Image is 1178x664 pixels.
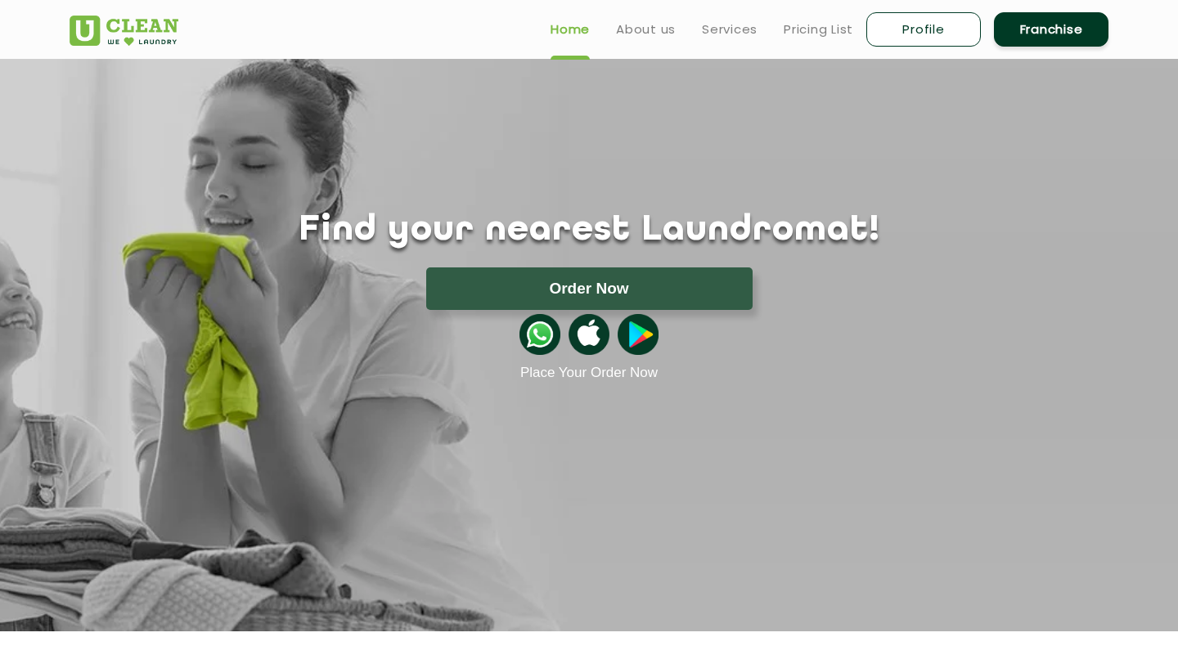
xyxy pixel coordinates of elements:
h1: Find your nearest Laundromat! [57,210,1121,251]
a: Profile [866,12,981,47]
img: playstoreicon.png [618,314,659,355]
a: Home [551,20,590,39]
img: apple-icon.png [569,314,609,355]
a: Services [702,20,758,39]
a: Pricing List [784,20,853,39]
a: Place Your Order Now [520,365,658,381]
img: whatsappicon.png [519,314,560,355]
img: UClean Laundry and Dry Cleaning [70,16,178,46]
a: About us [616,20,676,39]
button: Order Now [426,267,753,310]
a: Franchise [994,12,1108,47]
